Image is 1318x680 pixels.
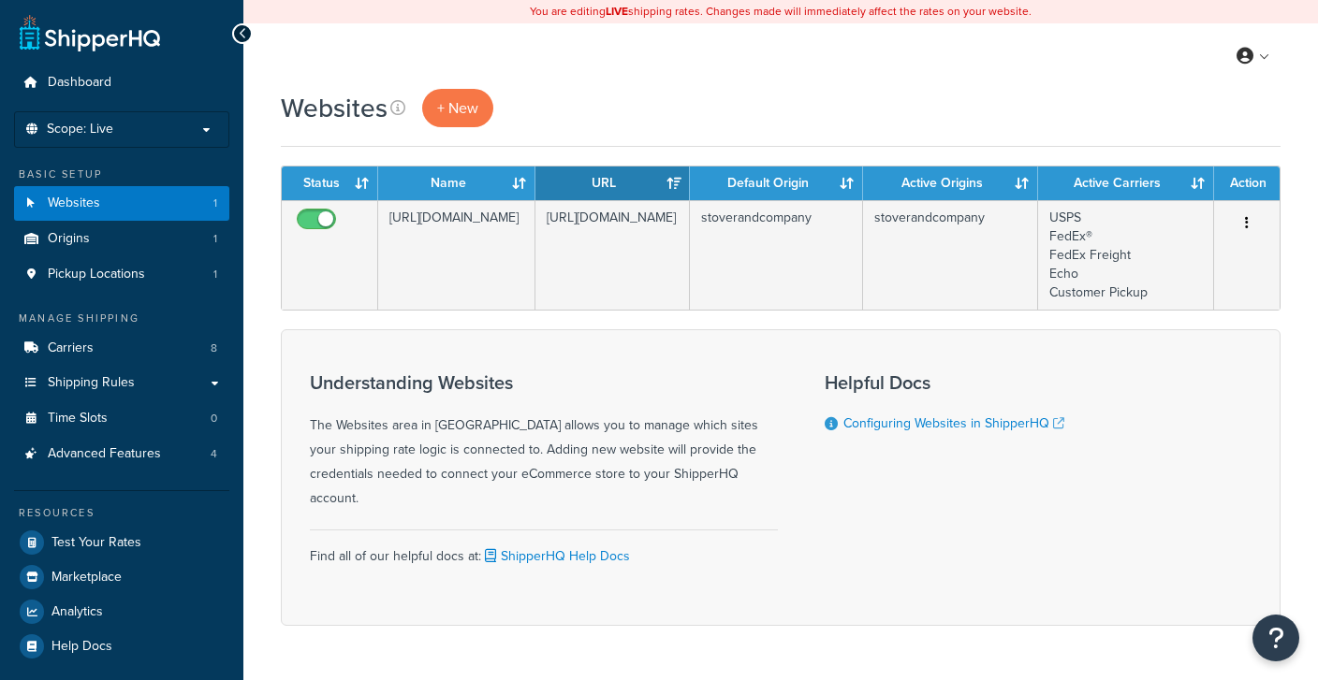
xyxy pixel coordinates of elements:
[437,97,478,119] span: + New
[48,340,94,356] span: Carriers
[1252,615,1299,661] button: Open Resource Center
[20,14,160,51] a: ShipperHQ Home
[863,166,1038,200] th: Active Origins: activate to sort column ascending
[14,526,229,559] a: Test Your Rates
[213,231,217,247] span: 1
[1038,166,1214,200] th: Active Carriers: activate to sort column ascending
[14,257,229,292] a: Pickup Locations 1
[14,166,229,182] div: Basic Setup
[14,505,229,521] div: Resources
[863,200,1038,310] td: stoverandcompany
[535,166,689,200] th: URL: activate to sort column ascending
[14,366,229,400] a: Shipping Rules
[14,629,229,663] a: Help Docs
[14,331,229,366] a: Carriers 8
[14,257,229,292] li: Pickup Locations
[14,222,229,256] a: Origins 1
[211,340,217,356] span: 8
[14,311,229,326] div: Manage Shipping
[213,267,217,282] span: 1
[14,401,229,436] a: Time Slots 0
[48,267,145,282] span: Pickup Locations
[843,413,1064,433] a: Configuring Websites in ShipperHQ
[14,437,229,471] a: Advanced Features 4
[310,372,778,393] h3: Understanding Websites
[606,3,628,20] b: LIVE
[48,231,90,247] span: Origins
[422,89,493,127] a: + New
[51,639,112,655] span: Help Docs
[14,560,229,594] a: Marketplace
[14,186,229,221] a: Websites 1
[282,166,378,200] th: Status: activate to sort column ascending
[51,604,103,620] span: Analytics
[14,222,229,256] li: Origins
[48,411,108,427] span: Time Slots
[51,570,122,586] span: Marketplace
[48,195,100,211] span: Websites
[14,437,229,471] li: Advanced Features
[48,375,135,391] span: Shipping Rules
[51,535,141,551] span: Test Your Rates
[535,200,689,310] td: [URL][DOMAIN_NAME]
[690,200,864,310] td: stoverandcompany
[690,166,864,200] th: Default Origin: activate to sort column ascending
[213,195,217,211] span: 1
[48,75,111,91] span: Dashboard
[378,166,535,200] th: Name: activate to sort column ascending
[211,446,217,462] span: 4
[378,200,535,310] td: [URL][DOMAIN_NAME]
[48,446,161,462] span: Advanced Features
[310,529,778,569] div: Find all of our helpful docs at:
[47,122,113,137] span: Scope: Live
[281,90,388,126] h1: Websites
[825,372,1064,393] h3: Helpful Docs
[310,372,778,511] div: The Websites area in [GEOGRAPHIC_DATA] allows you to manage which sites your shipping rate logic ...
[14,331,229,366] li: Carriers
[481,546,630,566] a: ShipperHQ Help Docs
[211,411,217,427] span: 0
[1038,200,1214,310] td: USPS FedEx® FedEx Freight Echo Customer Pickup
[14,595,229,629] a: Analytics
[1214,166,1280,200] th: Action
[14,401,229,436] li: Time Slots
[14,65,229,100] a: Dashboard
[14,186,229,221] li: Websites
